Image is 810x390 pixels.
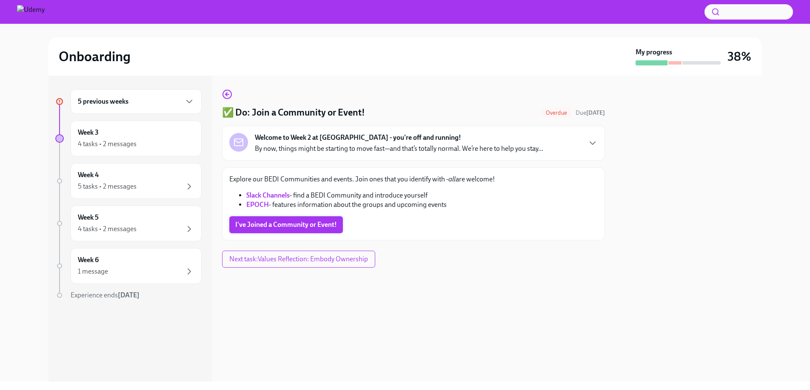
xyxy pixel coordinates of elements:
div: 4 tasks • 2 messages [78,139,137,149]
h6: Week 3 [78,128,99,137]
img: Udemy [17,5,45,19]
button: Next task:Values Reflection: Embody Ownership [222,251,375,268]
h4: ✅ Do: Join a Community or Event! [222,106,365,119]
a: Week 61 message [55,248,202,284]
h2: Onboarding [59,48,131,65]
a: EPOCH [246,201,269,209]
strong: Welcome to Week 2 at [GEOGRAPHIC_DATA] - you're off and running! [255,133,461,142]
li: - find a BEDI Community and introduce yourself [246,191,598,200]
span: August 9th, 2025 10:00 [576,109,605,117]
p: By now, things might be starting to move fast—and that’s totally normal. We’re here to help you s... [255,144,543,153]
p: Explore our BEDI Communities and events. Join ones that you identify with - are welcome! [229,175,598,184]
a: Week 34 tasks • 2 messages [55,121,202,156]
h6: Week 4 [78,170,99,180]
button: I've Joined a Community or Event! [229,216,343,233]
a: Slack Channels [246,191,290,199]
span: Next task : Values Reflection: Embody Ownership [229,255,368,263]
h6: Week 6 [78,255,99,265]
div: 4 tasks • 2 messages [78,224,137,234]
h6: Week 5 [78,213,99,222]
span: Overdue [541,110,572,116]
span: I've Joined a Community or Event! [235,220,337,229]
strong: [DATE] [118,291,140,299]
span: Experience ends [71,291,140,299]
a: Week 45 tasks • 2 messages [55,163,202,199]
span: Due [576,109,605,116]
li: - features information about the groups and upcoming events [246,200,598,209]
h3: 38% [727,49,751,64]
em: all [448,175,456,183]
strong: My progress [636,48,672,57]
div: 5 tasks • 2 messages [78,182,137,191]
h6: 5 previous weeks [78,97,128,106]
a: Week 54 tasks • 2 messages [55,206,202,241]
strong: [DATE] [586,109,605,116]
div: 5 previous weeks [71,89,202,114]
div: 1 message [78,267,108,276]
